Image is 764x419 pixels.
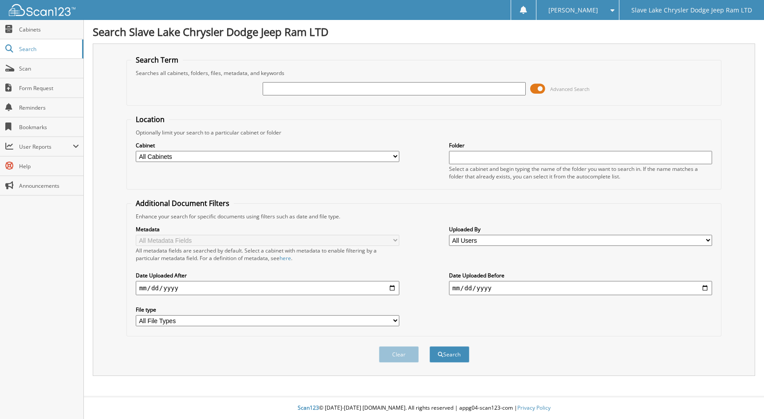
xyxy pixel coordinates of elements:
[379,346,419,363] button: Clear
[280,254,291,262] a: here
[631,8,752,13] span: Slave Lake Chrysler Dodge Jeep Ram LTD
[93,24,755,39] h1: Search Slave Lake Chrysler Dodge Jeep Ram LTD
[449,225,713,233] label: Uploaded By
[19,45,78,53] span: Search
[548,8,598,13] span: [PERSON_NAME]
[429,346,469,363] button: Search
[449,142,713,149] label: Folder
[131,213,717,220] div: Enhance your search for specific documents using filters such as date and file type.
[136,225,399,233] label: Metadata
[19,182,79,190] span: Announcements
[19,65,79,72] span: Scan
[136,247,399,262] div: All metadata fields are searched by default. Select a cabinet with metadata to enable filtering b...
[136,281,399,295] input: start
[136,142,399,149] label: Cabinet
[9,4,75,16] img: scan123-logo-white.svg
[298,404,319,411] span: Scan123
[84,397,764,419] div: © [DATE]-[DATE] [DOMAIN_NAME]. All rights reserved | appg04-scan123-com |
[449,272,713,279] label: Date Uploaded Before
[131,198,234,208] legend: Additional Document Filters
[19,143,73,150] span: User Reports
[19,123,79,131] span: Bookmarks
[19,104,79,111] span: Reminders
[131,69,717,77] div: Searches all cabinets, folders, files, metadata, and keywords
[449,281,713,295] input: end
[19,84,79,92] span: Form Request
[131,115,169,124] legend: Location
[19,26,79,33] span: Cabinets
[136,306,399,313] label: File type
[131,129,717,136] div: Optionally limit your search to a particular cabinet or folder
[720,376,764,419] iframe: Chat Widget
[449,165,713,180] div: Select a cabinet and begin typing the name of the folder you want to search in. If the name match...
[136,272,399,279] label: Date Uploaded After
[517,404,551,411] a: Privacy Policy
[19,162,79,170] span: Help
[550,86,590,92] span: Advanced Search
[131,55,183,65] legend: Search Term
